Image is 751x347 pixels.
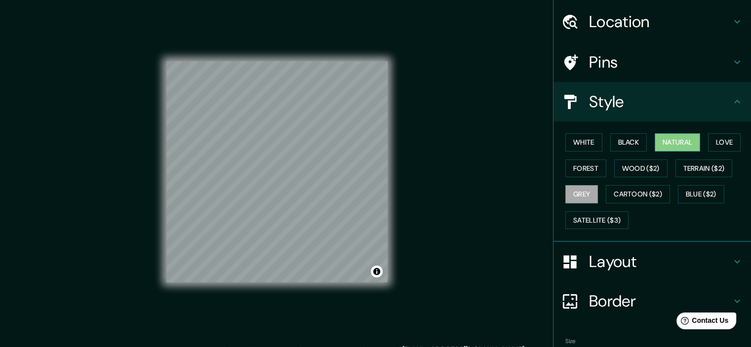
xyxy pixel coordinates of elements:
[553,42,751,82] div: Pins
[610,133,647,152] button: Black
[553,2,751,41] div: Location
[565,133,602,152] button: White
[606,185,670,203] button: Cartoon ($2)
[553,242,751,281] div: Layout
[589,12,731,32] h4: Location
[589,252,731,271] h4: Layout
[166,61,388,282] canvas: Map
[553,281,751,321] div: Border
[614,159,668,178] button: Wood ($2)
[589,52,731,72] h4: Pins
[655,133,700,152] button: Natural
[708,133,741,152] button: Love
[553,82,751,121] div: Style
[565,185,598,203] button: Grey
[565,337,576,346] label: Size
[675,159,733,178] button: Terrain ($2)
[565,159,606,178] button: Forest
[565,211,629,230] button: Satellite ($3)
[663,308,740,336] iframe: Help widget launcher
[371,266,383,277] button: Toggle attribution
[678,185,724,203] button: Blue ($2)
[589,291,731,311] h4: Border
[589,92,731,112] h4: Style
